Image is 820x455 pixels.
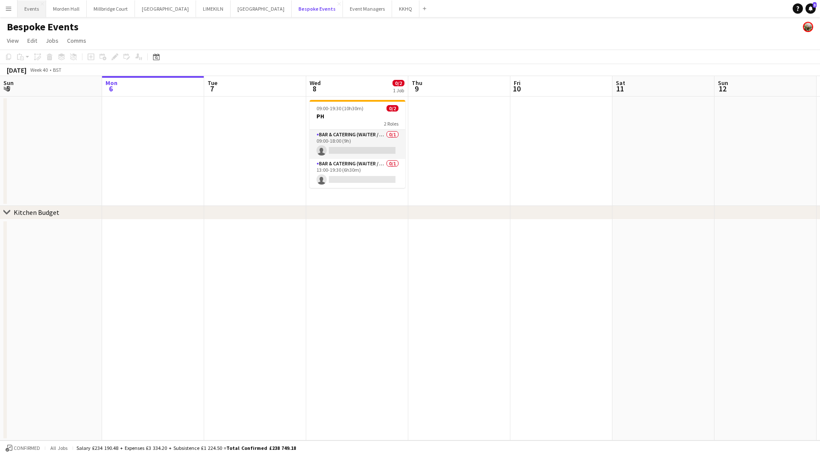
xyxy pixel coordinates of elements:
[387,105,398,112] span: 0/2
[803,22,813,32] app-user-avatar: Staffing Manager
[512,84,521,94] span: 10
[87,0,135,17] button: Millbridge Court
[18,0,46,17] button: Events
[24,35,41,46] a: Edit
[392,0,419,17] button: KKHQ
[308,84,321,94] span: 8
[514,79,521,87] span: Fri
[14,208,59,217] div: Kitchen Budget
[76,445,296,451] div: Salary £234 190.48 + Expenses £3 334.20 + Subsistence £1 224.50 =
[343,0,392,17] button: Event Managers
[4,443,41,453] button: Confirmed
[49,445,69,451] span: All jobs
[7,21,79,33] h1: Bespoke Events
[46,0,87,17] button: Morden Hall
[717,84,728,94] span: 12
[231,0,292,17] button: [GEOGRAPHIC_DATA]
[196,0,231,17] button: LIMEKILN
[3,79,14,87] span: Sun
[412,79,422,87] span: Thu
[28,67,50,73] span: Week 40
[410,84,422,94] span: 9
[310,112,405,120] h3: PH
[3,35,22,46] a: View
[67,37,86,44] span: Comms
[384,120,398,127] span: 2 Roles
[310,100,405,188] app-job-card: 09:00-19:30 (10h30m)0/2PH2 RolesBar & Catering (Waiter / waitress)0/109:00-18:00 (9h) Bar & Cater...
[105,79,117,87] span: Mon
[53,67,61,73] div: BST
[208,79,217,87] span: Tue
[292,0,343,17] button: Bespoke Events
[27,37,37,44] span: Edit
[393,87,404,94] div: 1 Job
[310,159,405,188] app-card-role: Bar & Catering (Waiter / waitress)0/113:00-19:30 (6h30m)
[42,35,62,46] a: Jobs
[316,105,363,112] span: 09:00-19:30 (10h30m)
[616,79,625,87] span: Sat
[615,84,625,94] span: 11
[310,79,321,87] span: Wed
[2,84,14,94] span: 5
[46,37,59,44] span: Jobs
[7,66,26,74] div: [DATE]
[206,84,217,94] span: 7
[104,84,117,94] span: 6
[64,35,90,46] a: Comms
[7,37,19,44] span: View
[310,130,405,159] app-card-role: Bar & Catering (Waiter / waitress)0/109:00-18:00 (9h)
[392,80,404,86] span: 0/2
[805,3,816,14] a: 3
[813,2,817,8] span: 3
[135,0,196,17] button: [GEOGRAPHIC_DATA]
[226,445,296,451] span: Total Confirmed £238 749.18
[14,445,40,451] span: Confirmed
[718,79,728,87] span: Sun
